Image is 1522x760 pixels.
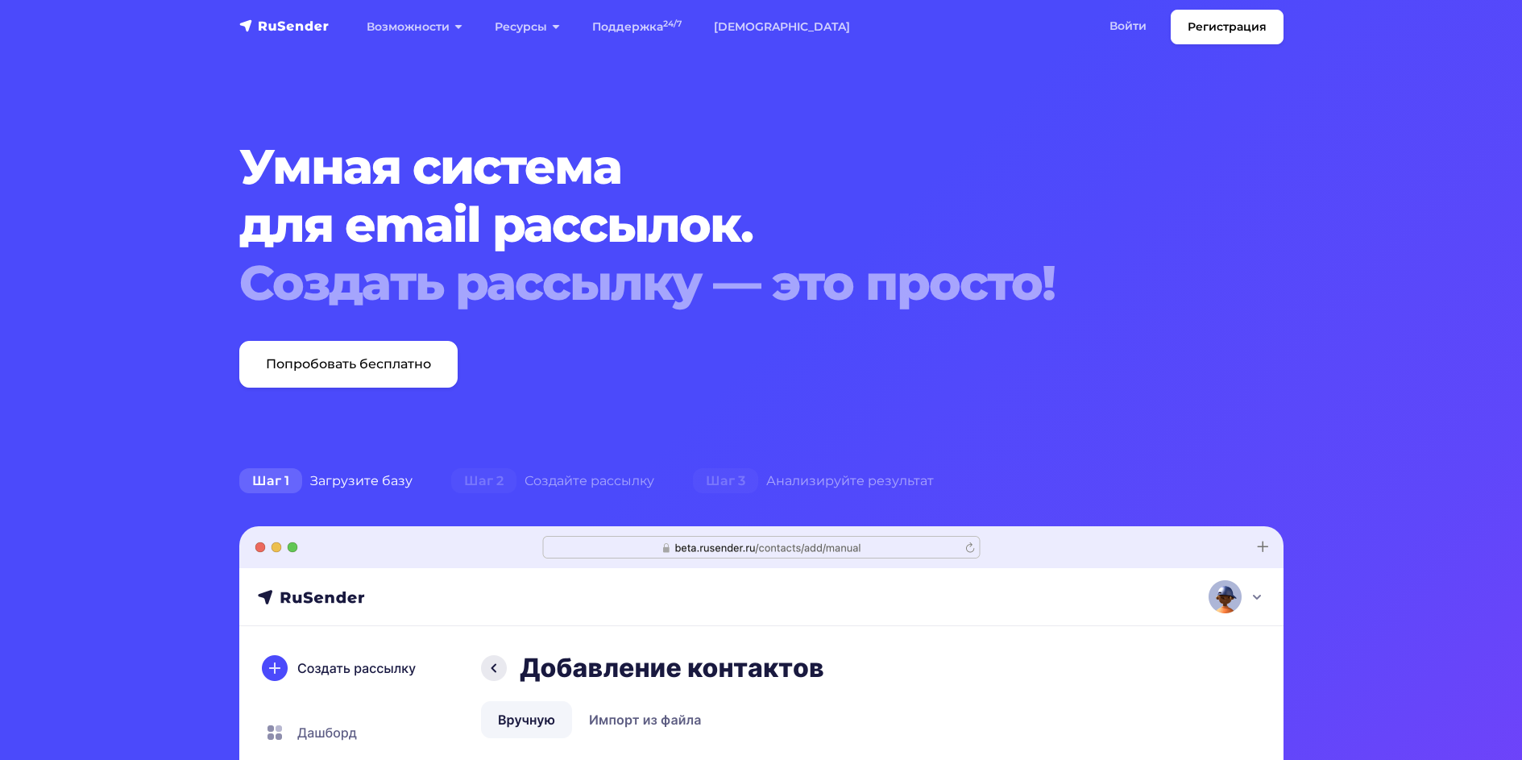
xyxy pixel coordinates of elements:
a: Возможности [350,10,479,44]
span: Шаг 2 [451,468,516,494]
a: [DEMOGRAPHIC_DATA] [698,10,866,44]
img: RuSender [239,18,330,34]
span: Шаг 3 [693,468,758,494]
h1: Умная система для email рассылок. [239,138,1195,312]
div: Создать рассылку — это просто! [239,254,1195,312]
a: Войти [1093,10,1163,43]
a: Регистрация [1171,10,1284,44]
div: Создайте рассылку [432,465,674,497]
sup: 24/7 [663,19,682,29]
span: Шаг 1 [239,468,302,494]
a: Ресурсы [479,10,576,44]
div: Анализируйте результат [674,465,953,497]
a: Попробовать бесплатно [239,341,458,388]
a: Поддержка24/7 [576,10,698,44]
div: Загрузите базу [220,465,432,497]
